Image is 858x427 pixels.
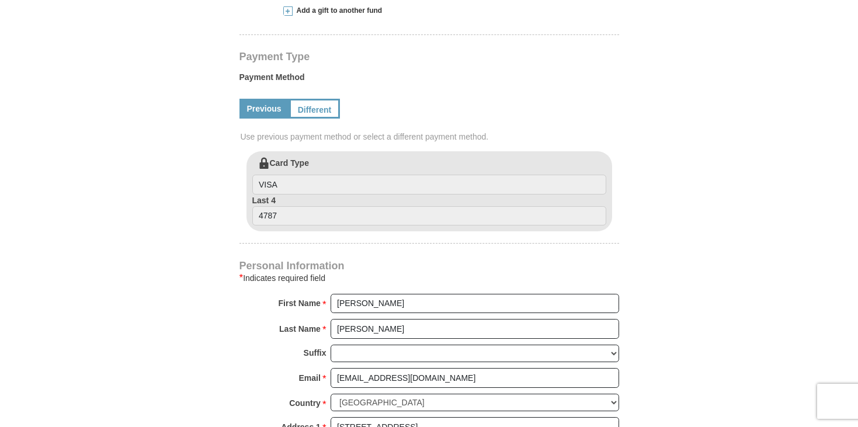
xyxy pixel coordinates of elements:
label: Payment Method [239,71,619,89]
h4: Payment Type [239,52,619,61]
a: Different [289,99,341,119]
label: Card Type [252,157,606,195]
div: Indicates required field [239,271,619,285]
label: Last 4 [252,195,606,226]
h4: Personal Information [239,261,619,270]
input: Last 4 [252,206,606,226]
a: Previous [239,99,289,119]
span: Use previous payment method or select a different payment method. [241,131,620,143]
strong: First Name [279,295,321,311]
strong: Last Name [279,321,321,337]
span: Add a gift to another fund [293,6,383,16]
strong: Email [299,370,321,386]
strong: Suffix [304,345,326,361]
strong: Country [289,395,321,411]
input: Card Type [252,175,606,195]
